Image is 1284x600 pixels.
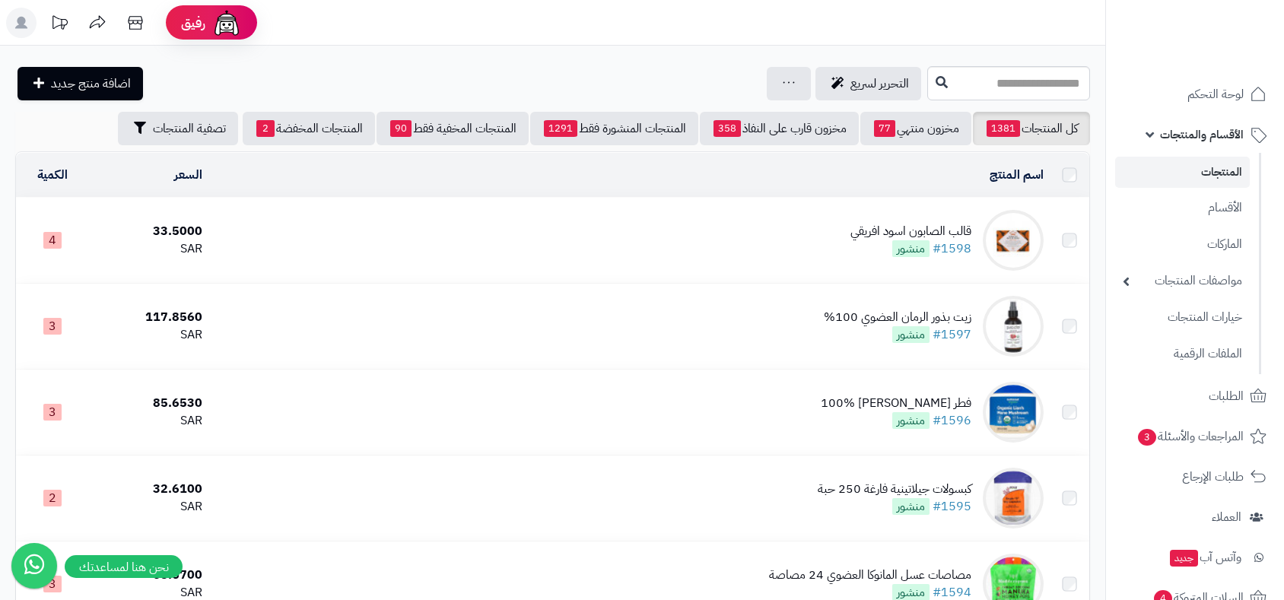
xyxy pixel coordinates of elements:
span: رفيق [181,14,205,32]
span: منشور [892,498,930,515]
img: logo-2.png [1181,43,1270,75]
span: جديد [1170,550,1198,567]
a: كل المنتجات1381 [973,112,1090,145]
a: اضافة منتج جديد [17,67,143,100]
a: #1595 [933,497,971,516]
div: زيت بذور الرمان العضوي 100% [824,309,971,326]
div: فطر [PERSON_NAME] 100% [821,395,971,412]
a: تحديثات المنصة [40,8,78,42]
span: التحرير لسريع [850,75,909,93]
span: الأقسام والمنتجات [1160,124,1244,145]
span: طلبات الإرجاع [1182,466,1244,487]
a: مخزون قارب على النفاذ358 [700,112,859,145]
a: المنتجات المنشورة فقط1291 [530,112,698,145]
span: منشور [892,240,930,257]
span: 2 [256,120,275,137]
a: المنتجات المخفية فقط90 [377,112,529,145]
span: 1381 [987,120,1020,137]
img: قالب الصابون اسود افريقي [983,210,1044,271]
div: مصاصات عسل المانوكا العضوي 24 مصاصة [769,567,971,584]
div: SAR [95,412,202,430]
a: السعر [174,166,202,184]
div: SAR [95,498,202,516]
a: التحرير لسريع [815,67,921,100]
span: 77 [874,120,895,137]
span: 3 [43,318,62,335]
a: الكمية [37,166,68,184]
span: منشور [892,326,930,343]
span: 2 [43,490,62,506]
img: ai-face.png [211,8,242,38]
a: طلبات الإرجاع [1115,459,1275,495]
a: اسم المنتج [990,166,1044,184]
a: وآتس آبجديد [1115,539,1275,576]
span: اضافة منتج جديد [51,75,131,93]
span: منشور [892,412,930,429]
a: مواصفات المنتجات [1115,265,1250,297]
span: 1291 [544,120,577,137]
a: المنتجات المخفضة2 [243,112,375,145]
span: 4 [43,232,62,249]
a: الأقسام [1115,192,1250,224]
span: العملاء [1212,506,1241,528]
span: 90 [390,120,412,137]
img: فطر عرف الاسد العضوي 100% [983,382,1044,443]
a: خيارات المنتجات [1115,301,1250,334]
div: قالب الصابون اسود افريقي [850,223,971,240]
a: المراجعات والأسئلة3 [1115,418,1275,455]
a: الماركات [1115,228,1250,261]
span: 3 [1138,429,1156,446]
a: المنتجات [1115,157,1250,188]
a: لوحة التحكم [1115,76,1275,113]
span: تصفية المنتجات [153,119,226,138]
div: SAR [95,240,202,258]
a: الطلبات [1115,378,1275,414]
div: 33.5000 [95,223,202,240]
a: #1597 [933,325,971,344]
a: مخزون منتهي77 [860,112,971,145]
div: 117.8560 [95,309,202,326]
span: لوحة التحكم [1187,84,1244,105]
a: العملاء [1115,499,1275,535]
img: كبسولات جيلاتينية فارغة 250 حبة [983,468,1044,529]
span: 3 [43,404,62,421]
div: SAR [95,326,202,344]
img: زيت بذور الرمان العضوي 100% [983,296,1044,357]
span: الطلبات [1209,386,1244,407]
span: وآتس آب [1168,547,1241,568]
a: #1596 [933,411,971,430]
span: المراجعات والأسئلة [1136,426,1244,447]
div: كبسولات جيلاتينية فارغة 250 حبة [818,481,971,498]
button: تصفية المنتجات [118,112,238,145]
a: #1598 [933,240,971,258]
a: الملفات الرقمية [1115,338,1250,370]
span: 358 [714,120,741,137]
div: 32.6100 [95,481,202,498]
div: 85.6530 [95,395,202,412]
